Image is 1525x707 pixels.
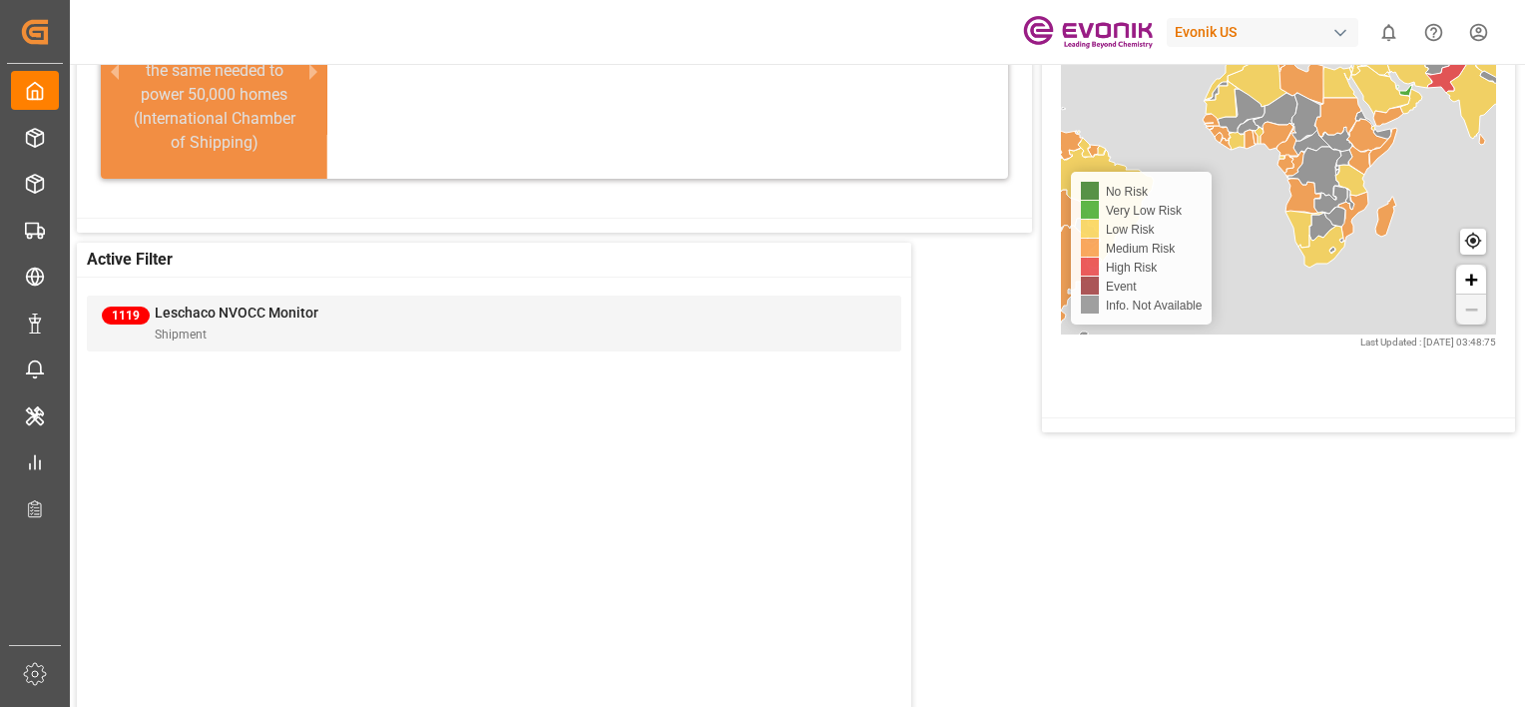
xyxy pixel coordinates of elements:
a: 1119Leschaco NVOCC MonitorShipment [102,303,886,345]
span: Info. Not Available [1106,299,1203,313]
span: + [1465,267,1478,292]
span: Event [1106,280,1137,294]
span: Low Risk [1106,223,1155,237]
img: Evonik-brand-mark-Deep-Purple-RGB.jpeg_1700498283.jpeg [1023,15,1153,50]
button: Help Center [1411,10,1456,55]
span: Medium Risk [1106,242,1175,256]
span: No Risk [1106,185,1148,199]
span: Very Low Risk [1106,204,1182,218]
button: Evonik US [1167,13,1366,51]
span: Shipment [155,328,207,342]
a: Zoom in [1456,265,1486,295]
span: Active Filter [87,248,173,272]
span: − [1465,297,1478,322]
button: show 0 new notifications [1366,10,1411,55]
div: Last Updated : [DATE] 03:48:75 [1061,335,1496,350]
span: High Risk [1106,261,1157,275]
div: Evonik US [1167,18,1358,47]
span: 1119 [102,307,150,325]
span: Leschaco NVOCC Monitor [155,305,318,321]
a: Zoom out [1456,295,1486,325]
